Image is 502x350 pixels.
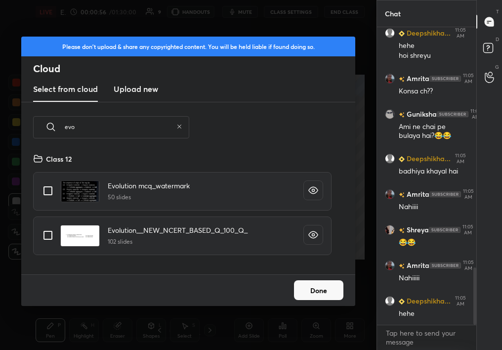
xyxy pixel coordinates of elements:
img: 4P8fHbbgJtejmAAAAAElFTkSuQmCC [437,111,468,117]
p: D [496,36,499,43]
img: no-rating-badge.077c3623.svg [399,192,405,198]
img: default.png [385,154,395,164]
div: hoi shreyu [399,51,468,61]
img: Learner_Badge_beginner_1_8b307cf2a0.svg [399,156,405,162]
h4: Class 12 [46,154,72,164]
img: 7c4149a04aa048cdba5c36878c0c5df6.jpg [385,74,395,84]
img: no-rating-badge.077c3623.svg [399,263,405,269]
div: 11:05 AM [462,224,473,236]
img: 7c4149a04aa048cdba5c36878c0c5df6.jpg [385,189,395,199]
h6: Deepshikha... [405,296,451,306]
div: badhiya khayal hai [399,167,468,176]
div: Konsa ch?? [399,87,468,96]
p: Chat [377,0,409,27]
h6: Amrita [405,261,429,271]
h5: 102 slides [108,237,248,246]
img: 4P8fHbbgJtejmAAAAAElFTkSuQmCC [429,262,461,268]
img: 4P8fHbbgJtejmAAAAAElFTkSuQmCC [429,227,460,233]
img: 1707723051ORUP9I.pdf [60,180,100,202]
h5: 50 slides [108,193,190,202]
img: default.png [385,28,395,38]
h6: Shreya [405,225,429,235]
p: G [495,63,499,71]
div: Nahiiii [399,202,468,212]
div: 11:05 AM [453,27,468,39]
div: hehe [399,41,468,51]
h2: Cloud [33,62,355,75]
img: no-rating-badge.077c3623.svg [399,112,405,118]
h3: Select from cloud [33,83,98,95]
div: Ami ne chai pe bulaya hai?😂😂 [399,122,468,141]
img: Learner_Badge_beginner_1_8b307cf2a0.svg [399,299,405,305]
img: no-rating-badge.077c3623.svg [399,77,405,82]
div: Nahiiiii [399,273,468,283]
h4: Evolution__NEW_NCERT_BASED_Q_100_Q_ [108,225,248,235]
button: Done [294,280,343,300]
div: grid [21,150,343,274]
img: no-rating-badge.077c3623.svg [399,228,405,233]
div: 😂😂 [399,238,468,248]
input: Search [65,106,172,148]
div: grid [377,27,476,325]
img: 5e01c8ab15b44107a55e1d181ad5559b.jpg [385,109,395,119]
div: 11:05 AM [463,260,474,271]
div: 11:05 AM [453,295,468,307]
img: 7c4149a04aa048cdba5c36878c0c5df6.jpg [385,261,395,270]
div: hehe [399,309,468,319]
h6: Deepshikha... [405,28,451,39]
p: T [496,8,499,15]
h4: Evolution mcq_watermark [108,180,190,191]
h6: Amrita [405,189,429,200]
div: 11:05 AM [453,153,468,165]
h6: Deepshikha... [405,154,451,164]
img: 4P8fHbbgJtejmAAAAAElFTkSuQmCC [429,191,461,197]
img: 4P8fHbbgJtejmAAAAAElFTkSuQmCC [429,76,461,82]
img: 175258159795005D.pdf [60,225,100,247]
h6: Guniksha [405,109,437,120]
div: Please don't upload & share any copyrighted content. You will be held liable if found doing so. [21,37,355,56]
img: default.png [385,296,395,306]
img: f2d8ee7052a249099840ed604a63c6d1.jpg [385,225,395,235]
h6: Amrita [405,74,429,84]
img: Learner_Badge_beginner_1_8b307cf2a0.svg [399,31,405,37]
div: 11:05 AM [463,188,474,200]
div: 11:05 AM [463,73,474,85]
h3: Upload new [114,83,158,95]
